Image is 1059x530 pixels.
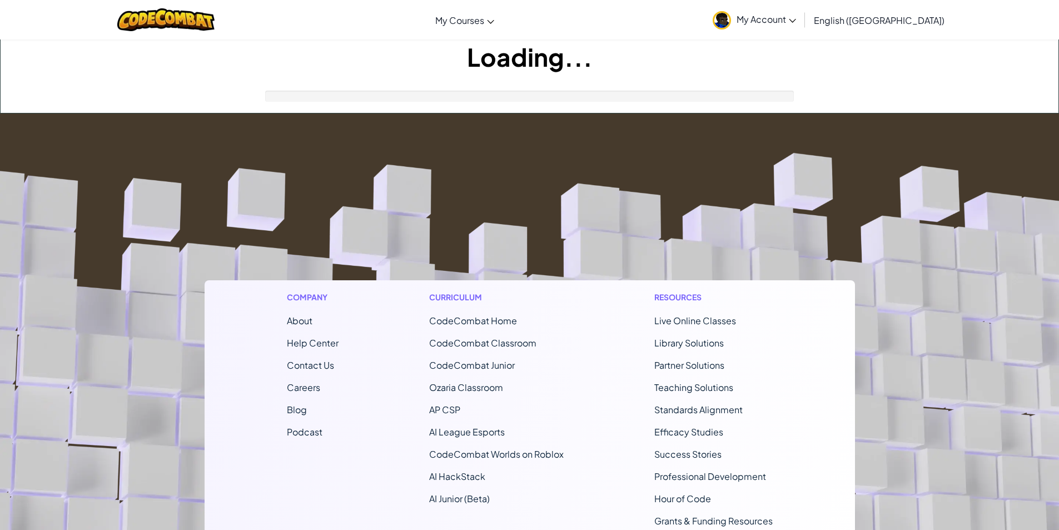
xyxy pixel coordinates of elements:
a: Professional Development [654,470,766,482]
h1: Loading... [1,39,1058,74]
a: Partner Solutions [654,359,724,371]
span: CodeCombat Home [429,315,517,326]
a: My Account [707,2,802,37]
a: Ozaria Classroom [429,382,503,393]
a: AI League Esports [429,426,505,438]
a: Careers [287,382,320,393]
h1: Company [287,291,339,303]
a: About [287,315,312,326]
a: Grants & Funding Resources [654,515,773,527]
a: AP CSP [429,404,460,415]
span: Contact Us [287,359,334,371]
a: Hour of Code [654,493,711,504]
a: CodeCombat Junior [429,359,515,371]
span: My Courses [435,14,484,26]
a: Podcast [287,426,322,438]
a: CodeCombat Worlds on Roblox [429,448,564,460]
a: My Courses [430,5,500,35]
a: CodeCombat Classroom [429,337,536,349]
a: Help Center [287,337,339,349]
a: Teaching Solutions [654,382,733,393]
img: CodeCombat logo [117,8,215,31]
h1: Resources [654,291,773,303]
a: Live Online Classes [654,315,736,326]
img: avatar [713,11,731,29]
a: AI Junior (Beta) [429,493,490,504]
h1: Curriculum [429,291,564,303]
span: My Account [737,13,796,25]
a: English ([GEOGRAPHIC_DATA]) [808,5,950,35]
a: Library Solutions [654,337,724,349]
a: Efficacy Studies [654,426,723,438]
span: English ([GEOGRAPHIC_DATA]) [814,14,944,26]
a: Success Stories [654,448,722,460]
a: Blog [287,404,307,415]
a: Standards Alignment [654,404,743,415]
a: AI HackStack [429,470,485,482]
